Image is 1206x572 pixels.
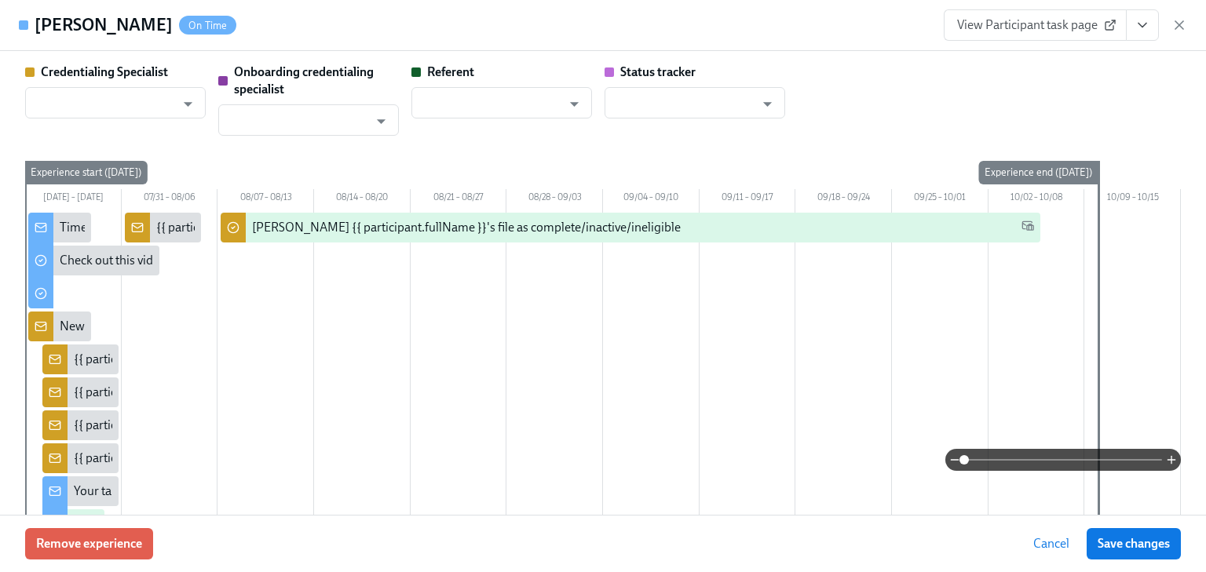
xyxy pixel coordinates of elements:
button: View task page [1126,9,1159,41]
div: {{ participant.fullName }} has uploaded their Third Party Authorization [74,384,449,401]
div: Your tailored to-do list for [US_STATE] licensing process [74,483,370,500]
span: Cancel [1033,536,1069,552]
button: Open [369,109,393,133]
strong: Referent [427,64,474,79]
button: Open [755,92,780,116]
h4: [PERSON_NAME] [35,13,173,37]
div: {{ participant.fullName }} has answered the questionnaire [74,417,382,434]
span: Save changes [1098,536,1170,552]
div: 08/07 – 08/13 [217,189,314,209]
div: New doctor enrolled in OCC licensure process: {{ participant.fullName }} [60,318,445,335]
button: Cancel [1022,528,1080,559]
div: [DATE] – [DATE] [25,189,122,209]
div: {{ participant.fullName }} has uploaded a receipt for their regional test scores [74,351,483,368]
button: Open [562,92,587,116]
div: 07/31 – 08/06 [122,189,218,209]
div: 08/14 – 08/20 [314,189,411,209]
span: View Participant task page [957,17,1113,33]
button: Save changes [1087,528,1181,559]
button: Open [176,92,200,116]
strong: Status tracker [620,64,696,79]
strong: Onboarding credentialing specialist [234,64,374,97]
div: Time to begin your [US_STATE] license application [60,219,327,236]
div: [PERSON_NAME] {{ participant.fullName }}'s file as complete/inactive/ineligible [252,219,681,236]
div: 08/21 – 08/27 [411,189,507,209]
div: 10/02 – 10/08 [989,189,1085,209]
div: 09/04 – 09/10 [603,189,700,209]
span: Remove experience [36,536,142,552]
div: {{ participant.fullName }} has provided their transcript [156,219,444,236]
div: Check out this video to learn more about the OCC [60,252,322,269]
div: 10/09 – 10/15 [1084,189,1181,209]
div: 09/25 – 10/01 [892,189,989,209]
span: Work Email [1021,219,1034,237]
span: On Time [179,20,236,31]
div: 09/11 – 09/17 [700,189,796,209]
div: 09/18 – 09/24 [795,189,892,209]
div: 08/28 – 09/03 [506,189,603,209]
div: Experience end ([DATE]) [978,161,1098,184]
div: Experience start ([DATE]) [24,161,148,184]
strong: Credentialing Specialist [41,64,168,79]
a: View Participant task page [944,9,1127,41]
button: Remove experience [25,528,153,559]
